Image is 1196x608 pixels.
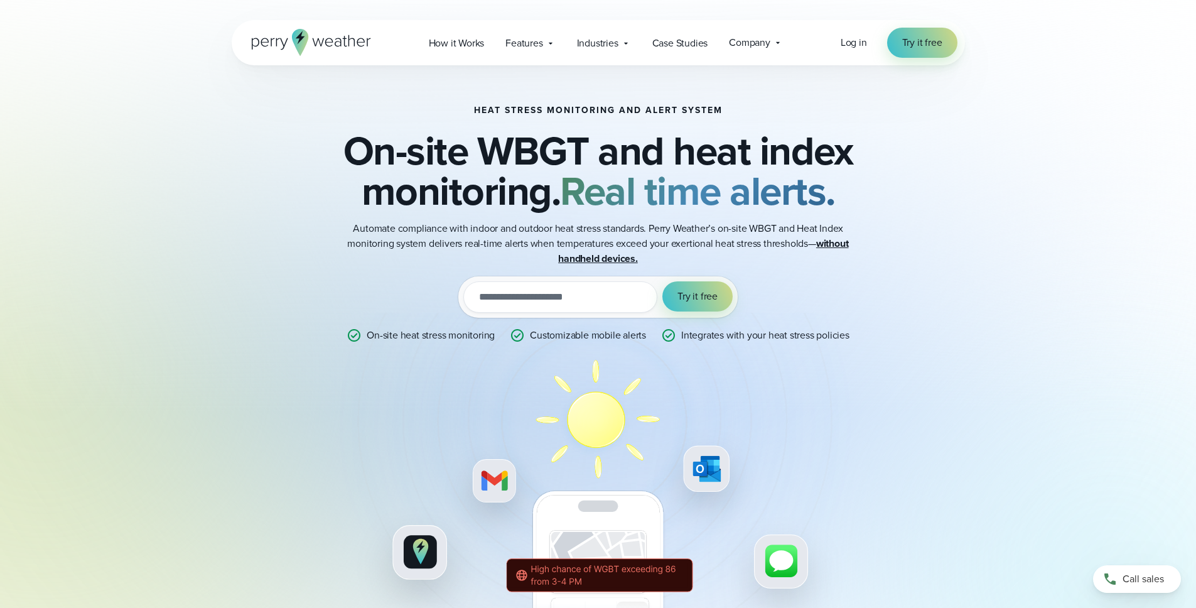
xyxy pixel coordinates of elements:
span: Try it free [902,35,942,50]
button: Try it free [662,281,733,312]
a: Call sales [1093,565,1181,593]
span: Call sales [1123,572,1164,587]
p: On-site heat stress monitoring [367,328,495,343]
span: Company [729,35,770,50]
p: Customizable mobile alerts [530,328,646,343]
h2: On-site WBGT and heat index monitoring. [294,131,902,211]
span: Features [505,36,542,51]
span: How it Works [429,36,485,51]
p: Automate compliance with indoor and outdoor heat stress standards. Perry Weather’s on-site WBGT a... [347,221,849,266]
span: Case Studies [652,36,708,51]
strong: Real time alerts. [560,161,835,220]
a: Case Studies [642,30,719,56]
p: Integrates with your heat stress policies [681,328,849,343]
strong: without handheld devices. [558,236,848,266]
a: Try it free [887,28,957,58]
h1: Heat Stress Monitoring and Alert System [474,106,723,116]
a: How it Works [418,30,495,56]
a: Log in [841,35,867,50]
span: Industries [577,36,618,51]
span: Try it free [677,289,718,304]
